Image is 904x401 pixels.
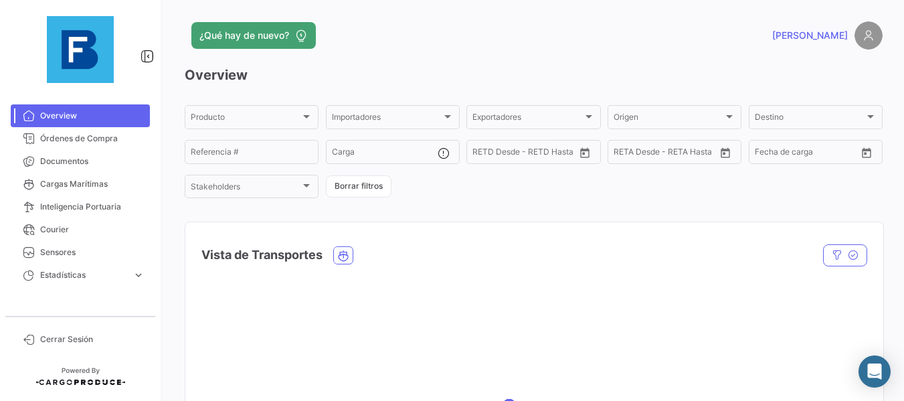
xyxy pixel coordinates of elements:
a: Órdenes de Compra [11,127,150,150]
h4: Vista de Transportes [201,246,323,264]
span: Inteligencia Portuaria [40,201,145,213]
a: Cargas Marítimas [11,173,150,195]
button: Open calendar [856,143,877,163]
span: Overview [40,110,145,122]
img: 12429640-9da8-4fa2-92c4-ea5716e443d2.jpg [47,16,114,83]
input: Hasta [788,149,836,159]
button: Borrar filtros [326,175,391,197]
input: Hasta [647,149,695,159]
span: Exportadores [472,114,582,124]
input: Desde [614,149,638,159]
span: Sensores [40,246,145,258]
input: Desde [472,149,496,159]
a: Documentos [11,150,150,173]
span: Cerrar Sesión [40,333,145,345]
div: Abrir Intercom Messenger [858,355,891,388]
span: Destino [755,114,865,124]
input: Hasta [506,149,554,159]
span: Órdenes de Compra [40,133,145,145]
span: Producto [191,114,300,124]
span: ¿Qué hay de nuevo? [199,29,289,42]
a: Inteligencia Portuaria [11,195,150,218]
button: Open calendar [575,143,595,163]
span: Documentos [40,155,145,167]
span: Origen [614,114,723,124]
a: Overview [11,104,150,127]
h3: Overview [185,66,883,84]
a: Sensores [11,241,150,264]
img: placeholder-user.png [854,21,883,50]
a: Courier [11,218,150,241]
span: Courier [40,224,145,236]
span: Stakeholders [191,184,300,193]
span: Estadísticas [40,269,127,281]
span: [PERSON_NAME] [772,29,848,42]
input: Desde [755,149,779,159]
button: ¿Qué hay de nuevo? [191,22,316,49]
span: Cargas Marítimas [40,178,145,190]
span: Importadores [332,114,442,124]
button: Open calendar [715,143,735,163]
span: expand_more [132,269,145,281]
button: Ocean [334,247,353,264]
